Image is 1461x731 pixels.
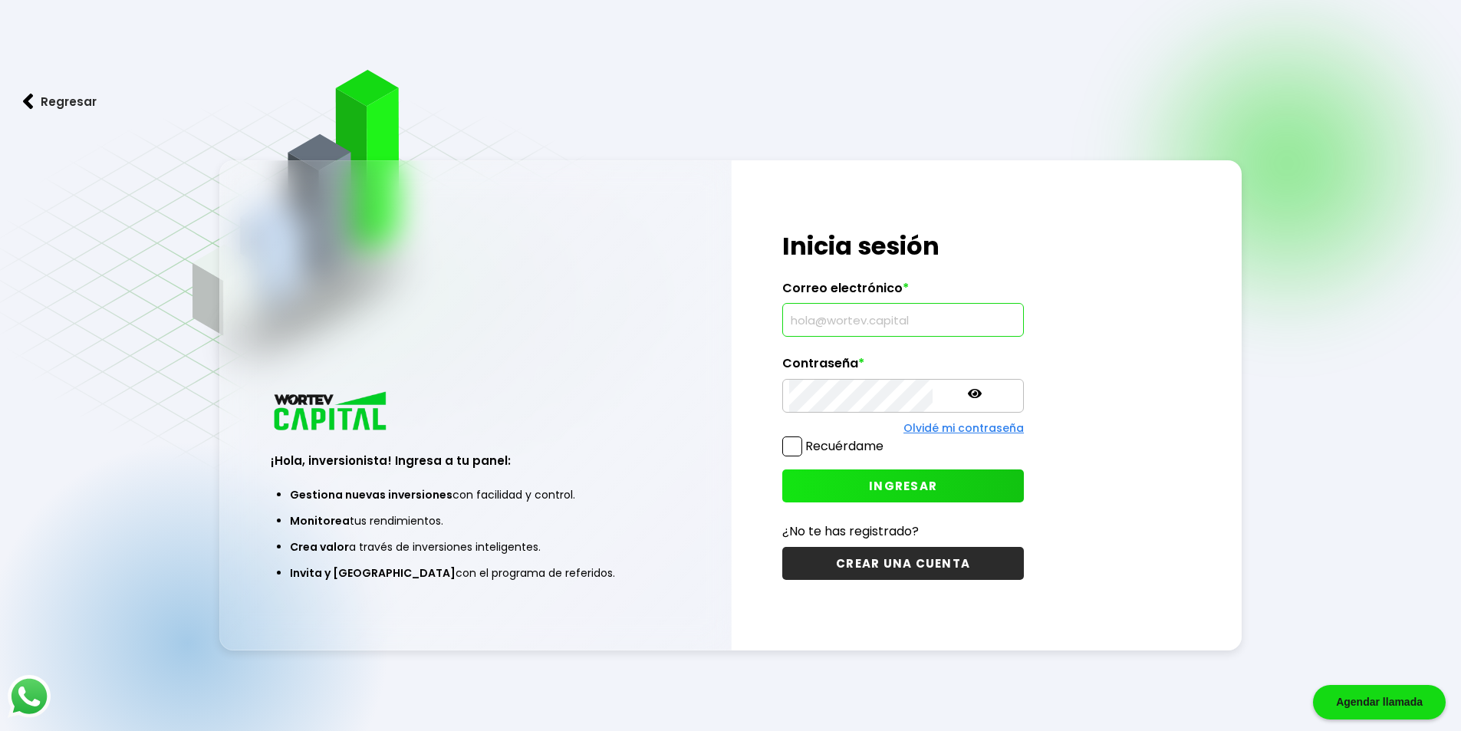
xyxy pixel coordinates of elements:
a: ¿No te has registrado?CREAR UNA CUENTA [782,522,1024,580]
img: logos_whatsapp-icon.242b2217.svg [8,675,51,718]
span: Crea valor [290,539,349,555]
h3: ¡Hola, inversionista! Ingresa a tu panel: [271,452,679,469]
span: INGRESAR [869,478,937,494]
span: Monitorea [290,513,350,528]
a: Olvidé mi contraseña [903,420,1024,436]
li: tus rendimientos. [290,508,660,534]
img: logo_wortev_capital [271,390,392,435]
li: a través de inversiones inteligentes. [290,534,660,560]
button: CREAR UNA CUENTA [782,547,1024,580]
span: Gestiona nuevas inversiones [290,487,452,502]
label: Contraseña [782,356,1024,379]
label: Correo electrónico [782,281,1024,304]
img: flecha izquierda [23,94,34,110]
li: con facilidad y control. [290,482,660,508]
span: Invita y [GEOGRAPHIC_DATA] [290,565,456,581]
li: con el programa de referidos. [290,560,660,586]
button: INGRESAR [782,469,1024,502]
label: Recuérdame [805,437,884,455]
input: hola@wortev.capital [789,304,1017,336]
div: Agendar llamada [1313,685,1446,719]
p: ¿No te has registrado? [782,522,1024,541]
h1: Inicia sesión [782,228,1024,265]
